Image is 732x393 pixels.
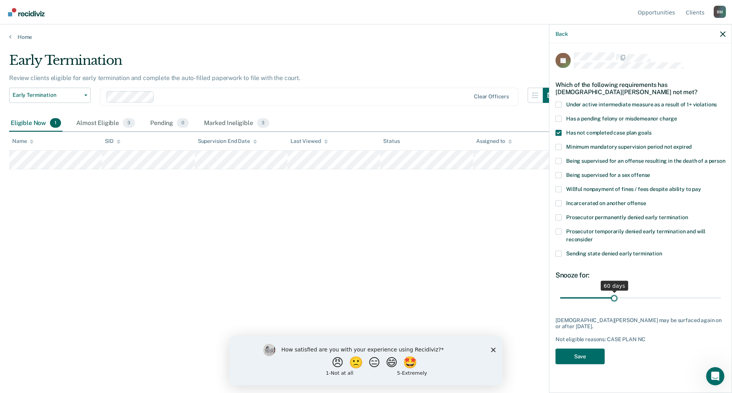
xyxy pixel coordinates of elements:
[555,271,726,279] div: Snooze for:
[555,348,605,364] button: Save
[714,6,726,18] button: Profile dropdown button
[555,30,568,37] button: Back
[476,138,512,144] div: Assigned to
[383,138,400,144] div: Status
[566,228,705,242] span: Prosecutor temporarily denied early termination and will reconsider
[8,8,45,16] img: Recidiviz
[600,281,628,290] div: 60 days
[566,250,662,256] span: Sending state denied early termination
[12,138,34,144] div: Name
[9,115,63,132] div: Eligible Now
[9,53,558,74] div: Early Termination
[566,214,688,220] span: Prosecutor permanently denied early termination
[9,34,723,40] a: Home
[202,115,271,132] div: Marked Ineligible
[566,143,692,149] span: Minimum mandatory supervision period not expired
[555,75,726,101] div: Which of the following requirements has [DEMOGRAPHIC_DATA][PERSON_NAME] not met?
[257,118,269,128] span: 3
[566,186,701,192] span: Willful nonpayment of fines / fees despite ability to pay
[474,93,509,100] div: Clear officers
[198,138,257,144] div: Supervision End Date
[706,367,724,385] iframe: Intercom live chat
[9,74,300,82] p: Review clients eligible for early termination and complete the auto-filled paperwork to file with...
[555,317,726,330] div: [DEMOGRAPHIC_DATA][PERSON_NAME] may be surfaced again on or after [DATE].
[149,115,190,132] div: Pending
[566,200,646,206] span: Incarcerated on another offense
[123,118,135,128] span: 3
[13,92,81,98] span: Early Termination
[291,138,327,144] div: Last Viewed
[75,115,136,132] div: Almost Eligible
[50,118,61,128] span: 1
[105,138,120,144] div: SID
[566,115,677,121] span: Has a pending felony or misdemeanor charge
[566,101,717,107] span: Under active intermediate measure as a result of 1+ violations
[230,336,502,385] iframe: Survey by Kim from Recidiviz
[555,336,726,342] div: Not eligible reasons: CASE PLAN NC
[177,118,189,128] span: 0
[566,129,651,135] span: Has not completed case plan goals
[714,6,726,18] div: B M
[566,172,650,178] span: Being supervised for a sex offense
[566,157,726,164] span: Being supervised for an offense resulting in the death of a person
